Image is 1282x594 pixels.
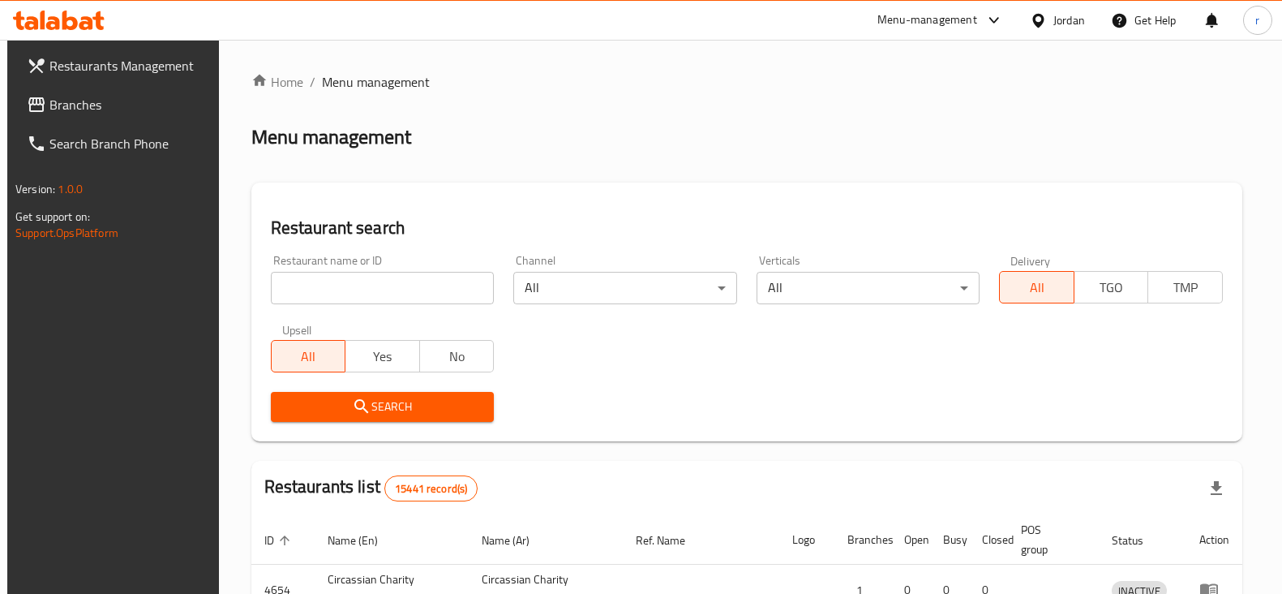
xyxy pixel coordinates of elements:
[513,272,737,304] div: All
[310,72,315,92] li: /
[1074,271,1149,303] button: TGO
[251,72,1242,92] nav: breadcrumb
[1006,276,1068,299] span: All
[384,476,478,501] div: Total records count
[352,345,414,368] span: Yes
[1155,276,1216,299] span: TMP
[58,179,83,200] span: 1.0.0
[271,392,495,422] button: Search
[1053,11,1085,29] div: Jordan
[15,206,90,227] span: Get support on:
[1197,469,1236,508] div: Export file
[385,481,477,497] span: 15441 record(s)
[251,124,411,150] h2: Menu management
[284,397,482,417] span: Search
[891,515,930,565] th: Open
[14,124,221,163] a: Search Branch Phone
[282,324,312,335] label: Upsell
[1255,11,1259,29] span: r
[419,340,495,372] button: No
[271,216,1223,240] h2: Restaurant search
[49,56,208,75] span: Restaurants Management
[271,340,346,372] button: All
[345,340,420,372] button: Yes
[930,515,969,565] th: Busy
[264,531,295,550] span: ID
[757,272,980,304] div: All
[779,515,834,565] th: Logo
[15,179,55,200] span: Version:
[278,345,340,368] span: All
[1112,531,1164,550] span: Status
[834,515,891,565] th: Branches
[969,515,1008,565] th: Closed
[14,85,221,124] a: Branches
[1021,520,1079,559] span: POS group
[482,531,551,550] span: Name (Ar)
[1186,515,1242,565] th: Action
[636,531,706,550] span: Ref. Name
[427,345,488,368] span: No
[877,11,977,30] div: Menu-management
[49,95,208,114] span: Branches
[15,222,118,243] a: Support.OpsPlatform
[251,72,303,92] a: Home
[14,46,221,85] a: Restaurants Management
[999,271,1074,303] button: All
[1081,276,1143,299] span: TGO
[1010,255,1051,266] label: Delivery
[49,134,208,153] span: Search Branch Phone
[271,272,495,304] input: Search for restaurant name or ID..
[328,531,399,550] span: Name (En)
[264,475,478,501] h2: Restaurants list
[322,72,430,92] span: Menu management
[1147,271,1223,303] button: TMP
